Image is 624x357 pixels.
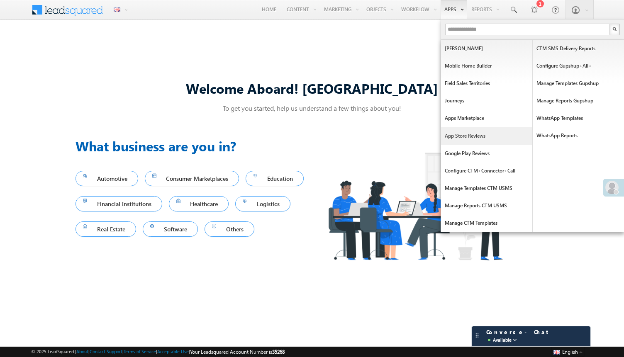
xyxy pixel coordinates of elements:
a: Mobile Home Builder [441,57,532,75]
a: WhatsApp Templates [533,109,624,127]
span: Available [493,336,512,344]
span: Others [212,223,247,235]
a: Field Sales Territories [441,75,532,92]
img: Industry.png [312,136,534,277]
span: 35268 [272,349,285,355]
span: Consumer Marketplaces [152,173,232,184]
a: Manage CTM Templates [441,214,532,232]
span: Education [253,173,296,184]
a: CTM SMS Delivery Reports [533,40,624,57]
a: Journeys [441,92,532,109]
span: Your Leadsquared Account Number is [190,349,285,355]
a: Configure Gupshup+All+ [533,57,624,75]
div: Welcome Aboard! [GEOGRAPHIC_DATA] [76,79,548,97]
a: WhatsApp Reports [533,127,624,144]
a: App Store Reviews [441,127,532,145]
h3: What business are you in? [76,136,312,156]
button: English [551,347,585,357]
img: Search [612,27,617,31]
img: down-arrow [512,337,518,343]
a: Manage Reports CTM USMS [441,197,532,214]
span: Converse - Chat [486,328,550,344]
img: carter-drag [474,332,480,339]
a: Manage Templates CTM USMS [441,180,532,197]
a: Configure CTM+Connector+call [441,162,532,180]
a: Google Play Reviews [441,145,532,162]
span: Healthcare [176,198,222,209]
span: Financial Institutions [83,198,155,209]
a: Contact Support [90,349,122,354]
span: Real Estate [83,223,129,235]
a: Apps Marketplace [441,109,532,127]
p: To get you started, help us understand a few things about you! [76,104,548,112]
span: Software [150,223,191,235]
span: Logistics [243,198,283,209]
span: © 2025 LeadSquared | | | | | [31,348,285,356]
a: Manage Templates Gupshup [533,75,624,92]
span: Automotive [83,173,131,184]
a: Acceptable Use [157,349,189,354]
a: About [76,349,88,354]
a: Terms of Service [124,349,156,354]
a: [PERSON_NAME] [441,40,532,57]
a: Manage Reports Gupshup [533,92,624,109]
span: English [562,349,578,355]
